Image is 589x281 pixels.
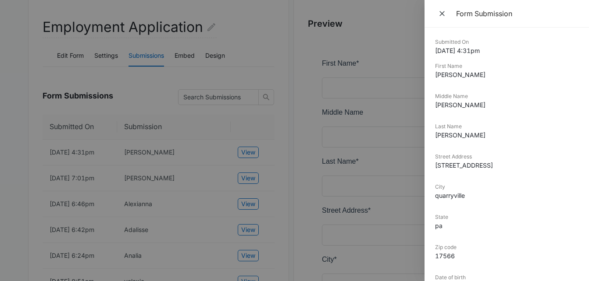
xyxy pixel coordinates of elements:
dt: Middle Name [435,92,578,100]
dd: [STREET_ADDRESS] [435,161,578,170]
dt: Zip code [435,243,578,251]
dd: [PERSON_NAME] [435,70,578,79]
dt: State [435,213,578,221]
dt: Submitted On [435,38,578,46]
dd: [PERSON_NAME] [435,130,578,140]
dt: First Name [435,62,578,70]
dd: pa [435,221,578,230]
dd: [PERSON_NAME] [435,100,578,109]
dt: City [435,183,578,191]
dt: Last Name [435,123,578,130]
dd: [DATE] 4:31pm [435,46,578,55]
span: Close [438,7,448,20]
dt: Street Address [435,153,578,161]
dd: quarryville [435,191,578,200]
dd: 17566 [435,251,578,260]
div: Form Submission [456,9,578,18]
button: Close [435,7,451,20]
